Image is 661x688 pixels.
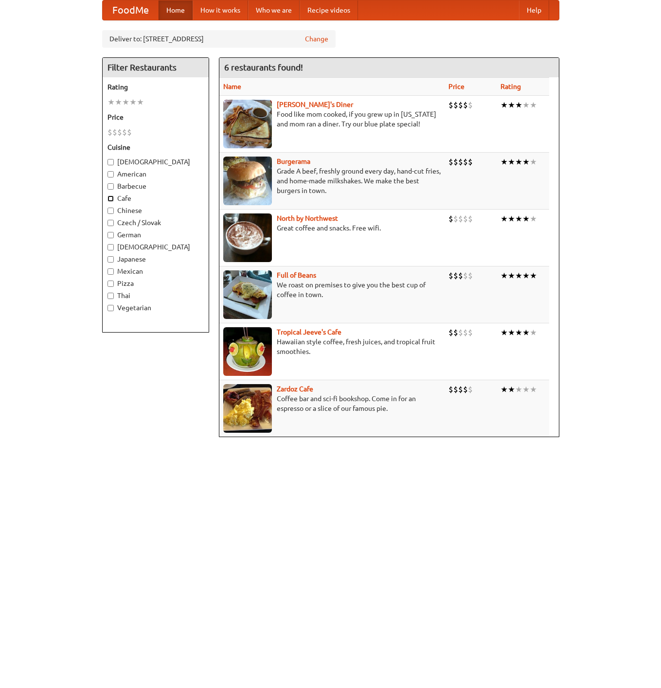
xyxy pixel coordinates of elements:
[107,97,115,107] li: ★
[468,213,473,224] li: $
[102,30,336,48] div: Deliver to: [STREET_ADDRESS]
[448,83,464,90] a: Price
[107,112,204,122] h5: Price
[107,171,114,177] input: American
[522,327,530,338] li: ★
[107,194,204,203] label: Cafe
[223,384,272,433] img: zardoz.jpg
[248,0,300,20] a: Who we are
[223,157,272,205] img: burgerama.jpg
[508,100,515,110] li: ★
[515,327,522,338] li: ★
[107,303,204,313] label: Vegetarian
[277,158,310,165] a: Burgerama
[107,159,114,165] input: [DEMOGRAPHIC_DATA]
[500,270,508,281] li: ★
[522,384,530,395] li: ★
[515,213,522,224] li: ★
[107,254,204,264] label: Japanese
[458,213,463,224] li: $
[448,327,453,338] li: $
[277,271,316,279] a: Full of Beans
[107,268,114,275] input: Mexican
[453,157,458,167] li: $
[224,63,303,72] ng-pluralize: 6 restaurants found!
[107,230,204,240] label: German
[522,213,530,224] li: ★
[463,327,468,338] li: $
[453,327,458,338] li: $
[107,206,204,215] label: Chinese
[107,142,204,152] h5: Cuisine
[107,208,114,214] input: Chinese
[107,181,204,191] label: Barbecue
[127,127,132,138] li: $
[448,270,453,281] li: $
[107,266,204,276] label: Mexican
[223,270,272,319] img: beans.jpg
[500,157,508,167] li: ★
[515,100,522,110] li: ★
[223,213,272,262] img: north.jpg
[137,97,144,107] li: ★
[515,270,522,281] li: ★
[223,109,441,129] p: Food like mom cooked, if you grew up in [US_STATE] and mom ran a diner. Try our blue plate special!
[107,183,114,190] input: Barbecue
[522,157,530,167] li: ★
[103,0,159,20] a: FoodMe
[463,270,468,281] li: $
[277,101,353,108] a: [PERSON_NAME]'s Diner
[107,305,114,311] input: Vegetarian
[468,384,473,395] li: $
[277,328,341,336] a: Tropical Jeeve's Cafe
[277,214,338,222] a: North by Northwest
[500,100,508,110] li: ★
[305,34,328,44] a: Change
[223,280,441,300] p: We roast on premises to give you the best cup of coffee in town.
[530,157,537,167] li: ★
[448,100,453,110] li: $
[107,242,204,252] label: [DEMOGRAPHIC_DATA]
[448,384,453,395] li: $
[530,213,537,224] li: ★
[530,384,537,395] li: ★
[122,127,127,138] li: $
[463,213,468,224] li: $
[107,218,204,228] label: Czech / Slovak
[463,100,468,110] li: $
[463,384,468,395] li: $
[107,244,114,250] input: [DEMOGRAPHIC_DATA]
[115,97,122,107] li: ★
[223,327,272,376] img: jeeves.jpg
[107,157,204,167] label: [DEMOGRAPHIC_DATA]
[453,100,458,110] li: $
[530,270,537,281] li: ★
[530,327,537,338] li: ★
[519,0,549,20] a: Help
[159,0,193,20] a: Home
[522,270,530,281] li: ★
[223,100,272,148] img: sallys.jpg
[500,327,508,338] li: ★
[508,384,515,395] li: ★
[468,327,473,338] li: $
[223,83,241,90] a: Name
[453,384,458,395] li: $
[300,0,358,20] a: Recipe videos
[129,97,137,107] li: ★
[468,270,473,281] li: $
[458,384,463,395] li: $
[107,82,204,92] h5: Rating
[122,97,129,107] li: ★
[515,384,522,395] li: ★
[468,100,473,110] li: $
[458,157,463,167] li: $
[277,385,313,393] b: Zardoz Cafe
[107,281,114,287] input: Pizza
[223,337,441,356] p: Hawaiian style coffee, fresh juices, and tropical fruit smoothies.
